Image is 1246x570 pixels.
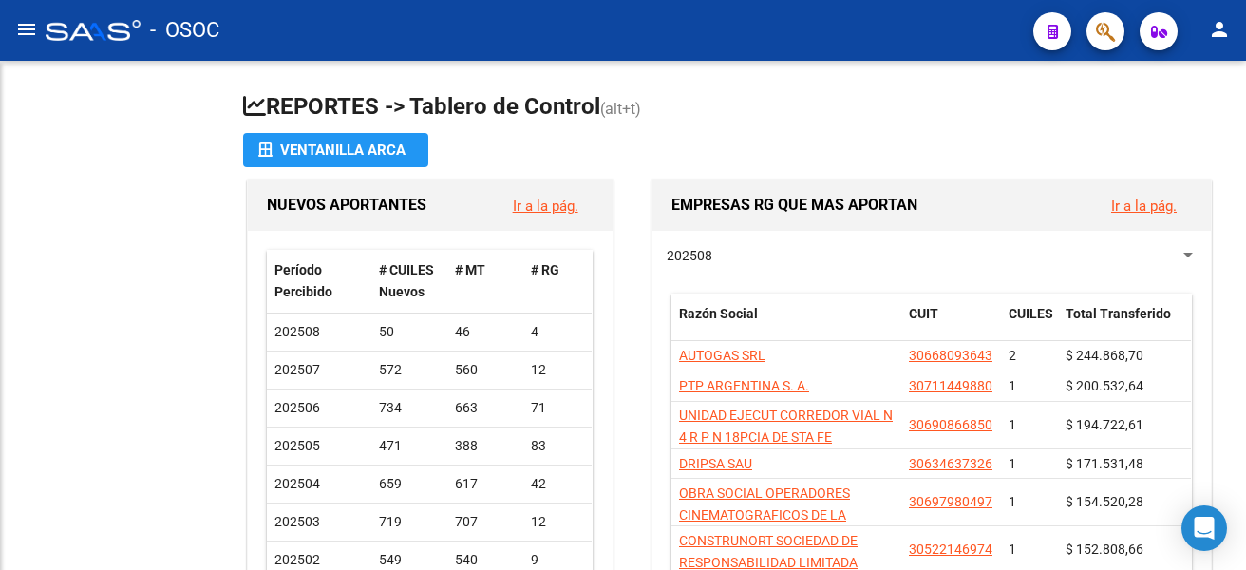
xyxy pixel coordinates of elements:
[274,438,320,453] span: 202505
[1066,494,1143,509] span: $ 154.520,28
[1181,505,1227,551] div: Open Intercom Messenger
[371,250,447,313] datatable-header-cell: # CUILES Nuevos
[379,397,440,419] div: 734
[679,306,758,321] span: Razón Social
[15,18,38,41] mat-icon: menu
[1009,456,1016,471] span: 1
[531,473,592,495] div: 42
[267,250,371,313] datatable-header-cell: Período Percibido
[379,359,440,381] div: 572
[455,511,516,533] div: 707
[667,248,712,263] span: 202508
[531,359,592,381] div: 12
[243,91,1216,124] h1: REPORTES -> Tablero de Control
[1066,348,1143,363] span: $ 244.868,70
[150,9,219,51] span: - OSOC
[909,306,938,321] span: CUIT
[679,348,765,363] span: AUTOGAS SRL
[267,196,426,214] span: NUEVOS APORTANTES
[1066,541,1143,557] span: $ 152.808,66
[901,294,1001,356] datatable-header-cell: CUIT
[1111,198,1177,215] a: Ir a la pág.
[909,417,992,432] span: 30690866850
[498,188,594,223] button: Ir a la pág.
[909,378,992,393] span: 30711449880
[379,473,440,495] div: 659
[1009,306,1053,321] span: CUILES
[909,456,992,471] span: 30634637326
[531,435,592,457] div: 83
[600,100,641,118] span: (alt+t)
[1009,348,1016,363] span: 2
[513,198,578,215] a: Ir a la pág.
[679,533,858,570] span: CONSTRUNORT SOCIEDAD DE RESPONSABILIDAD LIMITADA
[1066,456,1143,471] span: $ 171.531,48
[679,378,809,393] span: PTP ARGENTINA S. A.
[1058,294,1191,356] datatable-header-cell: Total Transferido
[1066,306,1171,321] span: Total Transferido
[909,541,992,557] span: 30522146974
[1001,294,1058,356] datatable-header-cell: CUILES
[455,321,516,343] div: 46
[1066,378,1143,393] span: $ 200.532,64
[671,294,901,356] datatable-header-cell: Razón Social
[274,514,320,529] span: 202503
[523,250,599,313] datatable-header-cell: # RG
[1066,417,1143,432] span: $ 194.722,61
[274,262,332,299] span: Período Percibido
[455,262,485,277] span: # MT
[447,250,523,313] datatable-header-cell: # MT
[531,262,559,277] span: # RG
[455,435,516,457] div: 388
[679,408,893,466] span: UNIDAD EJECUT CORREDOR VIAL N 4 R P N 18PCIA DE STA FE CONSORCIO PUBLICO
[909,494,992,509] span: 30697980497
[274,400,320,415] span: 202506
[274,362,320,377] span: 202507
[274,476,320,491] span: 202504
[909,348,992,363] span: 30668093643
[379,262,434,299] span: # CUILES Nuevos
[379,321,440,343] div: 50
[679,485,850,544] span: OBRA SOCIAL OPERADORES CINEMATOGRAFICOS DE LA [GEOGRAPHIC_DATA]
[1096,188,1192,223] button: Ir a la pág.
[455,473,516,495] div: 617
[1009,417,1016,432] span: 1
[531,321,592,343] div: 4
[671,196,917,214] span: EMPRESAS RG QUE MAS APORTAN
[455,397,516,419] div: 663
[274,324,320,339] span: 202508
[274,552,320,567] span: 202502
[455,359,516,381] div: 560
[1208,18,1231,41] mat-icon: person
[531,397,592,419] div: 71
[679,456,752,471] span: DRIPSA SAU
[258,133,413,167] div: Ventanilla ARCA
[243,133,428,167] button: Ventanilla ARCA
[379,435,440,457] div: 471
[531,511,592,533] div: 12
[379,511,440,533] div: 719
[1009,494,1016,509] span: 1
[1009,541,1016,557] span: 1
[1009,378,1016,393] span: 1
